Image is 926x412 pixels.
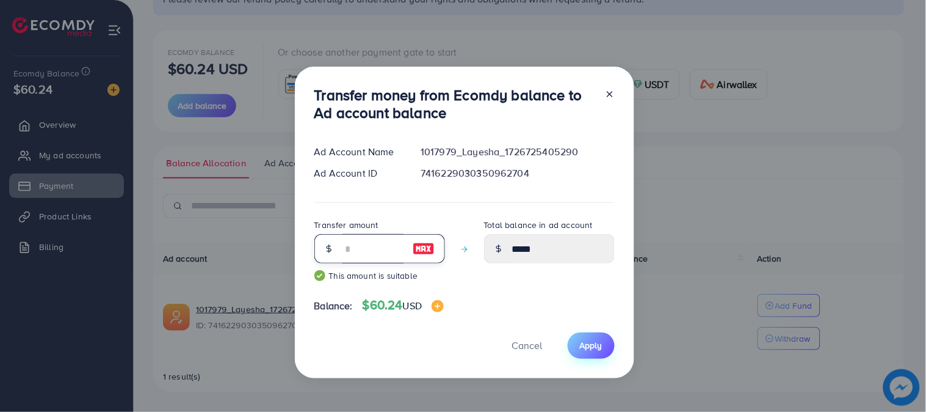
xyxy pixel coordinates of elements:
span: Apply [580,339,602,351]
button: Apply [568,333,615,359]
small: This amount is suitable [314,270,445,282]
label: Total balance in ad account [484,219,593,231]
h3: Transfer money from Ecomdy balance to Ad account balance [314,86,595,122]
div: 1017979_Layesha_1726725405290 [411,145,624,159]
div: Ad Account ID [305,166,411,180]
button: Cancel [497,333,558,359]
label: Transfer amount [314,219,378,231]
div: 7416229030350962704 [411,166,624,180]
h4: $60.24 [363,298,444,313]
img: image [413,241,435,256]
span: Cancel [512,339,543,352]
span: Balance: [314,299,353,313]
img: image [432,300,444,312]
img: guide [314,270,325,281]
div: Ad Account Name [305,145,411,159]
span: USD [403,299,422,312]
